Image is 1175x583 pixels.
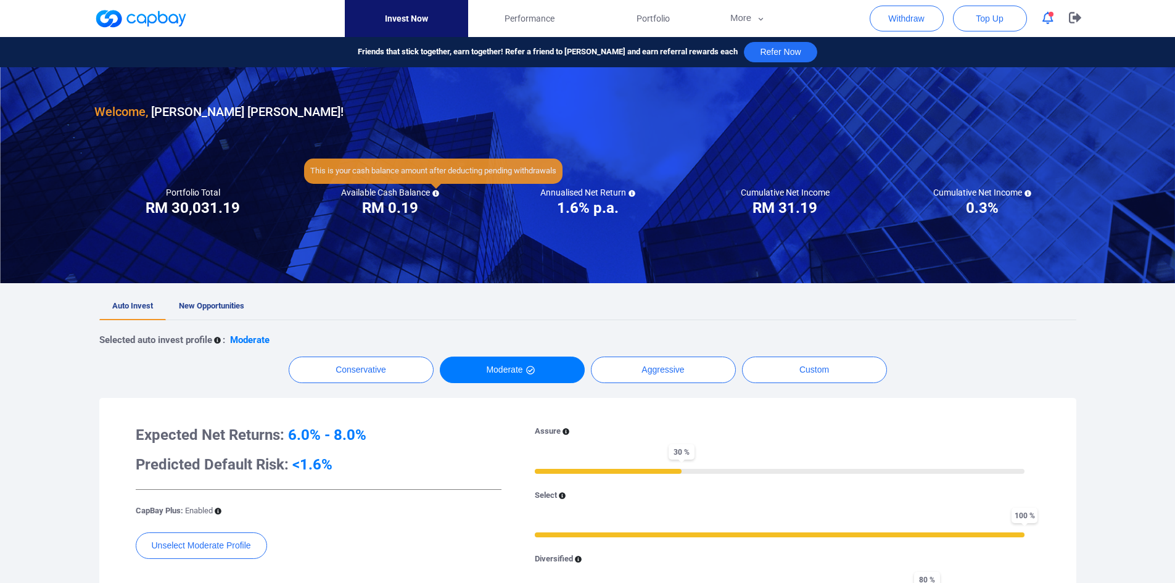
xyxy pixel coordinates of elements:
[185,506,213,515] span: Enabled
[752,198,817,218] h3: RM 31.19
[669,444,695,460] span: 30 %
[94,104,148,119] span: Welcome,
[535,425,561,438] p: Assure
[304,159,563,184] span: This is your cash balance amount after deducting pending withdrawals
[341,187,439,198] h5: Available Cash Balance
[535,489,557,502] p: Select
[136,505,213,518] p: CapBay Plus:
[591,357,736,383] button: Aggressive
[870,6,944,31] button: Withdraw
[146,198,240,218] h3: RM 30,031.19
[742,357,887,383] button: Custom
[744,42,817,62] button: Refer Now
[976,12,1003,25] span: Top Up
[136,425,501,445] h3: Expected Net Returns:
[230,333,270,347] p: Moderate
[535,553,573,566] p: Diversified
[292,456,332,473] span: <1.6%
[741,187,830,198] h5: Cumulative Net Income
[1012,508,1037,523] span: 100 %
[637,12,670,25] span: Portfolio
[112,301,153,310] span: Auto Invest
[933,187,1031,198] h5: Cumulative Net Income
[94,102,344,122] h3: [PERSON_NAME] [PERSON_NAME] !
[179,301,244,310] span: New Opportunities
[358,46,738,59] span: Friends that stick together, earn together! Refer a friend to [PERSON_NAME] and earn referral rew...
[540,187,635,198] h5: Annualised Net Return
[362,198,418,218] h3: RM 0.19
[99,333,212,347] p: Selected auto invest profile
[289,357,434,383] button: Conservative
[288,426,366,444] span: 6.0% - 8.0%
[223,333,225,347] p: :
[953,6,1027,31] button: Top Up
[505,12,555,25] span: Performance
[440,357,585,383] button: Moderate
[166,187,220,198] h5: Portfolio Total
[966,198,999,218] h3: 0.3%
[136,455,501,474] h3: Predicted Default Risk:
[136,532,267,559] button: Unselect Moderate Profile
[557,198,619,218] h3: 1.6% p.a.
